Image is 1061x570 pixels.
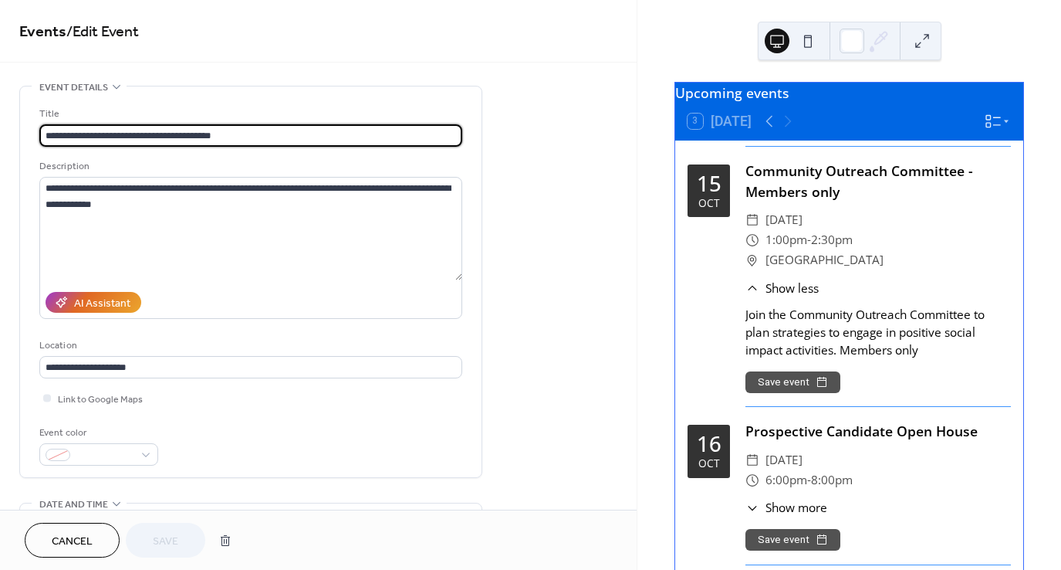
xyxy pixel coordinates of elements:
[765,470,807,490] span: 6:00pm
[745,372,840,393] button: Save event
[745,280,759,297] div: ​
[58,392,143,408] span: Link to Google Maps
[39,338,459,354] div: Location
[765,280,819,297] span: Show less
[745,280,819,297] button: ​Show less
[745,250,759,270] div: ​
[765,450,803,470] span: [DATE]
[745,470,759,490] div: ​
[745,529,840,551] button: Save event
[811,470,853,490] span: 8:00pm
[745,499,759,517] div: ​
[66,17,139,47] span: / Edit Event
[765,210,803,230] span: [DATE]
[698,458,720,469] div: Oct
[745,306,1011,359] div: Join the Community Outreach Committee to plan strategies to engage in positive social impact acti...
[52,534,93,550] span: Cancel
[807,470,811,490] span: -
[807,230,811,250] span: -
[765,250,884,270] span: [GEOGRAPHIC_DATA]
[19,17,66,47] a: Events
[675,83,1023,103] div: Upcoming events
[765,230,807,250] span: 1:00pm
[39,158,459,175] div: Description
[745,230,759,250] div: ​
[74,296,130,312] div: AI Assistant
[811,230,853,250] span: 2:30pm
[39,106,459,122] div: Title
[745,210,759,230] div: ​
[25,523,120,558] button: Cancel
[46,292,141,313] button: AI Assistant
[765,499,827,517] span: Show more
[698,198,720,209] div: Oct
[745,499,827,517] button: ​Show more
[745,450,759,470] div: ​
[39,497,108,513] span: Date and time
[745,421,1011,441] div: Prospective Candidate Open House
[39,80,108,96] span: Event details
[745,161,1011,202] div: Community Outreach Committee - Members only
[39,425,155,441] div: Event color
[697,173,721,195] div: 15
[697,433,721,455] div: 16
